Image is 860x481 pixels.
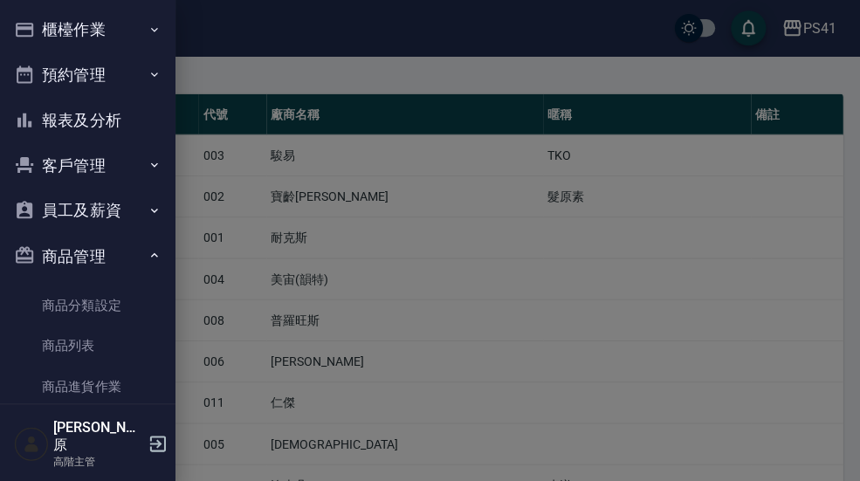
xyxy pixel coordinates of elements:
button: 報表及分析 [7,97,168,142]
img: Person [14,424,49,459]
p: 高階主管 [53,451,142,467]
button: 預約管理 [7,52,168,98]
button: 客戶管理 [7,142,168,188]
button: 員工及薪資 [7,187,168,232]
a: 商品分類設定 [7,284,168,324]
button: 櫃檯作業 [7,7,168,52]
h5: [PERSON_NAME]原 [53,416,142,451]
button: 商品管理 [7,232,168,278]
a: 商品進貨作業 [7,365,168,405]
a: 商品列表 [7,324,168,364]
